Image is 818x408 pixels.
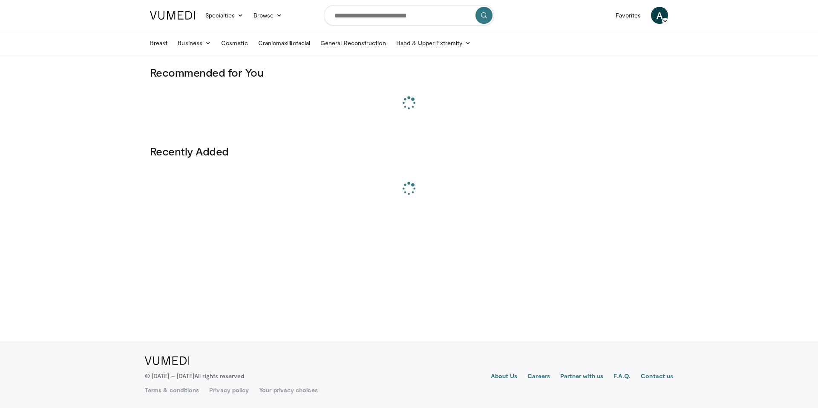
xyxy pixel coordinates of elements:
p: © [DATE] – [DATE] [145,372,245,380]
a: Breast [145,34,173,52]
a: Specialties [200,7,248,24]
a: Craniomaxilliofacial [253,34,315,52]
img: VuMedi Logo [145,356,190,365]
a: About Us [491,372,518,382]
a: Business [173,34,216,52]
input: Search topics, interventions [324,5,494,26]
a: Browse [248,7,288,24]
a: Terms & conditions [145,386,199,394]
a: Your privacy choices [259,386,317,394]
a: Privacy policy [209,386,249,394]
img: VuMedi Logo [150,11,195,20]
a: A [651,7,668,24]
a: Careers [527,372,550,382]
a: Cosmetic [216,34,253,52]
a: General Reconstruction [315,34,391,52]
a: Favorites [611,7,646,24]
h3: Recently Added [150,144,668,158]
h3: Recommended for You [150,66,668,79]
span: All rights reserved [194,372,244,379]
a: Hand & Upper Extremity [391,34,476,52]
a: Contact us [641,372,673,382]
a: Partner with us [560,372,603,382]
a: F.A.Q. [613,372,631,382]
